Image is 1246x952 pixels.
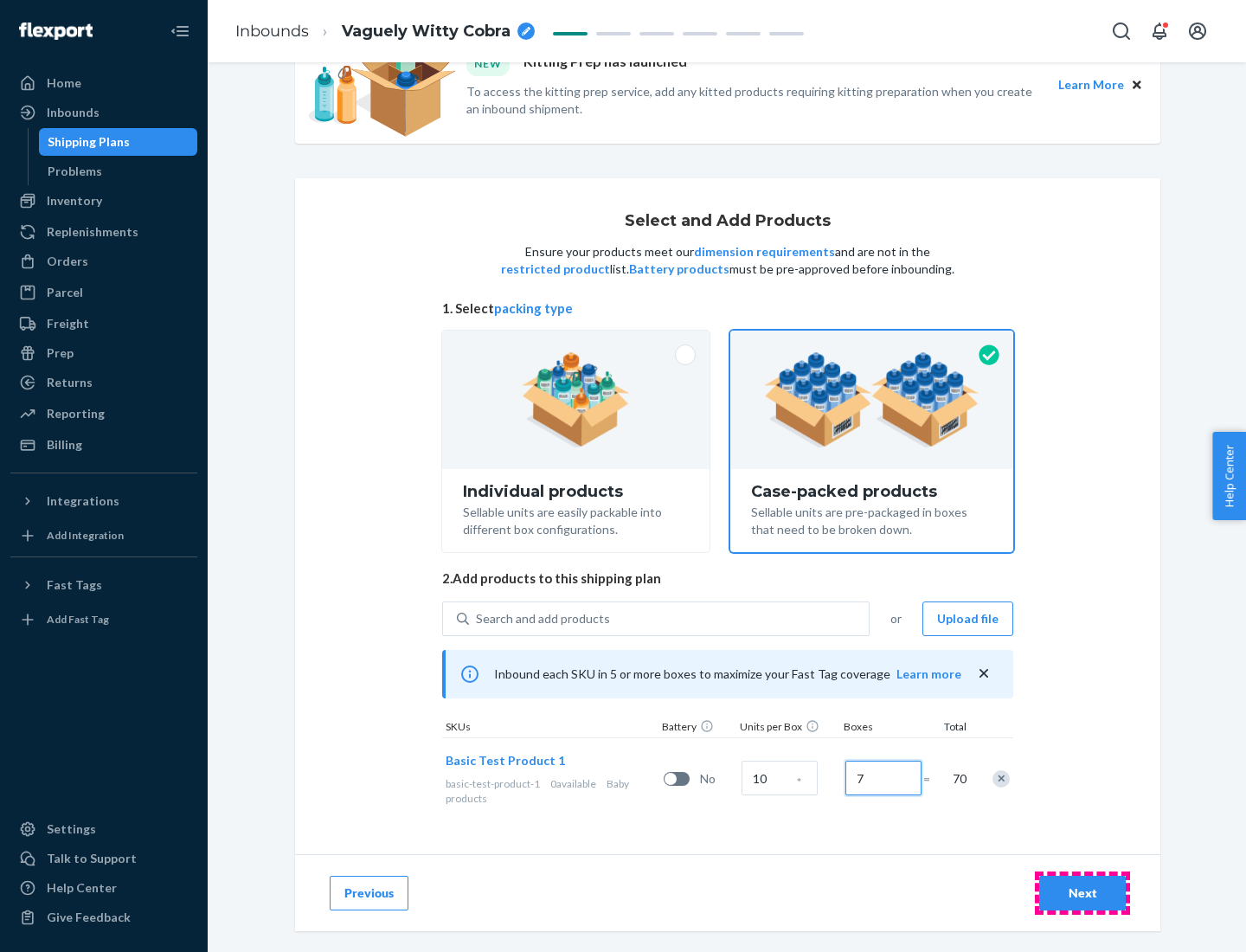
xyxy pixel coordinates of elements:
[764,352,979,447] img: case-pack.59cecea509d18c883b923b81aeac6d0b.png
[47,879,117,897] div: Help Center
[927,719,970,737] div: Total
[48,133,130,151] div: Shipping Plans
[10,571,197,599] button: Fast Tags
[1212,432,1246,520] button: Help Center
[47,612,109,627] div: Add Fast Tag
[10,248,197,275] a: Orders
[10,187,197,215] a: Inventory
[625,213,831,230] h1: Select and Add Products
[235,22,309,41] a: Inbounds
[47,74,81,92] div: Home
[476,610,610,627] div: Search and add products
[890,610,902,627] span: or
[47,528,124,543] div: Add Integration
[992,770,1010,788] div: Remove Item
[10,400,197,428] a: Reporting
[922,601,1013,636] button: Upload file
[163,14,197,48] button: Close Navigation
[47,374,93,391] div: Returns
[330,876,408,910] button: Previous
[522,352,630,447] img: individual-pack.facf35554cb0f1810c75b2bd6df2d64e.png
[39,128,198,156] a: Shipping Plans
[10,339,197,367] a: Prep
[10,218,197,246] a: Replenishments
[840,719,927,737] div: Boxes
[700,770,735,788] span: No
[463,500,689,538] div: Sellable units are easily packable into different box configurations.
[499,243,956,278] p: Ensure your products meet our and are not in the list. must be pre-approved before inbounding.
[694,243,835,261] button: dimension requirements
[466,83,1043,118] p: To access the kitting prep service, add any kitted products requiring kitting preparation when yo...
[47,315,89,332] div: Freight
[629,261,729,278] button: Battery products
[222,6,549,57] ol: breadcrumbs
[742,761,818,795] input: Case Quantity
[47,284,83,301] div: Parcel
[446,777,540,790] span: basic-test-product-1
[923,770,941,788] span: =
[342,21,511,43] span: Vaguely Witty Cobra
[751,500,992,538] div: Sellable units are pre-packaged in boxes that need to be broken down.
[10,310,197,338] a: Freight
[523,52,687,75] p: Kitting Prep has launched
[47,344,74,362] div: Prep
[10,606,197,634] a: Add Fast Tag
[10,845,197,872] a: Talk to Support
[48,163,102,180] div: Problems
[442,650,1013,698] div: Inbound each SKU in 5 or more boxes to maximize your Fast Tag coverage
[47,223,138,241] div: Replenishments
[442,569,1013,588] span: 2. Add products to this shipping plan
[1104,14,1139,48] button: Open Search Box
[1058,75,1124,94] button: Learn More
[463,483,689,500] div: Individual products
[446,776,657,806] div: Baby products
[1054,884,1111,902] div: Next
[10,522,197,550] a: Add Integration
[47,104,100,121] div: Inbounds
[442,299,1013,318] span: 1. Select
[47,909,131,926] div: Give Feedback
[10,369,197,396] a: Returns
[47,492,119,510] div: Integrations
[736,719,840,737] div: Units per Box
[658,719,736,737] div: Battery
[466,52,510,75] div: NEW
[47,253,88,270] div: Orders
[1180,14,1215,48] button: Open account menu
[446,753,565,768] span: Basic Test Product 1
[1039,876,1126,910] button: Next
[47,576,102,594] div: Fast Tags
[47,850,137,867] div: Talk to Support
[10,904,197,931] button: Give Feedback
[47,820,96,838] div: Settings
[1142,14,1177,48] button: Open notifications
[10,431,197,459] a: Billing
[47,405,105,422] div: Reporting
[10,815,197,843] a: Settings
[494,299,573,318] button: packing type
[1127,75,1146,94] button: Close
[949,770,967,788] span: 70
[550,777,596,790] span: 0 available
[751,483,992,500] div: Case-packed products
[10,487,197,515] button: Integrations
[975,665,992,683] button: close
[19,23,93,40] img: Flexport logo
[39,158,198,185] a: Problems
[10,99,197,126] a: Inbounds
[10,874,197,902] a: Help Center
[501,261,610,278] button: restricted product
[845,761,922,795] input: Number of boxes
[47,192,102,209] div: Inventory
[10,69,197,97] a: Home
[10,279,197,306] a: Parcel
[442,719,658,737] div: SKUs
[47,436,82,453] div: Billing
[446,752,565,769] button: Basic Test Product 1
[896,666,961,683] button: Learn more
